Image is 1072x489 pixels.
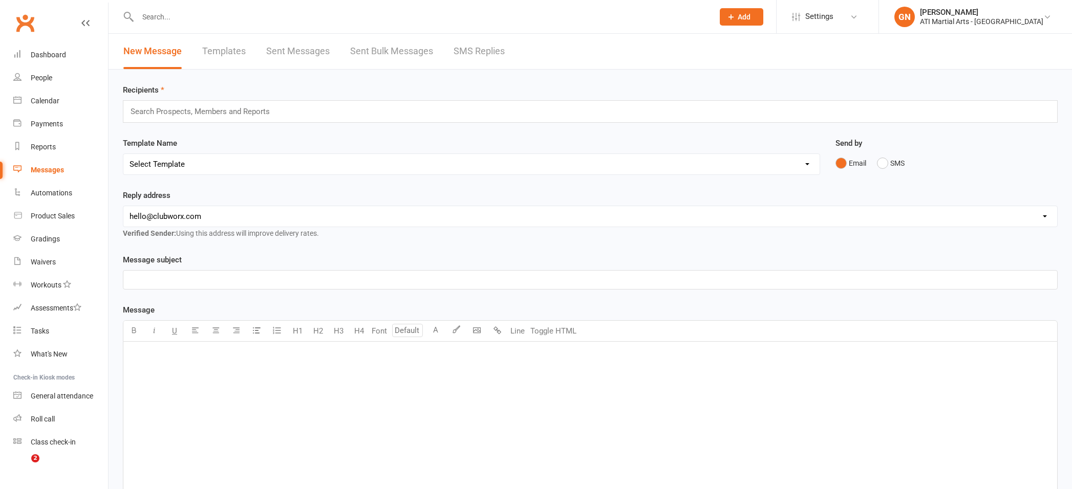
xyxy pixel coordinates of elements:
[350,34,433,69] a: Sent Bulk Messages
[835,137,862,149] label: Send by
[12,10,38,36] a: Clubworx
[123,34,182,69] a: New Message
[425,321,446,341] button: A
[130,105,280,118] input: Search Prospects, Members and Reports
[13,113,108,136] a: Payments
[894,7,915,27] div: GN
[31,97,59,105] div: Calendar
[31,350,68,358] div: What's New
[13,228,108,251] a: Gradings
[123,137,177,149] label: Template Name
[10,454,35,479] iframe: Intercom live chat
[123,304,155,316] label: Message
[13,251,108,274] a: Waivers
[369,321,390,341] button: Font
[135,10,706,24] input: Search...
[31,235,60,243] div: Gradings
[123,84,164,96] label: Recipients
[877,153,905,173] button: SMS
[31,454,39,462] span: 2
[287,321,308,341] button: H1
[308,321,328,341] button: H2
[123,229,176,237] strong: Verified Sender:
[31,212,75,220] div: Product Sales
[31,438,76,446] div: Class check-in
[31,281,61,289] div: Workouts
[720,8,763,26] button: Add
[805,5,833,28] span: Settings
[31,143,56,151] div: Reports
[13,385,108,408] a: General attendance kiosk mode
[13,136,108,159] a: Reports
[123,229,319,237] span: Using this address will improve delivery rates.
[349,321,369,341] button: H4
[31,327,49,335] div: Tasks
[835,153,866,173] button: Email
[13,297,108,320] a: Assessments
[31,166,64,174] div: Messages
[31,392,93,400] div: General attendance
[528,321,579,341] button: Toggle HTML
[31,258,56,266] div: Waivers
[13,90,108,113] a: Calendar
[507,321,528,341] button: Line
[266,34,330,69] a: Sent Messages
[172,326,177,336] span: U
[202,34,246,69] a: Templates
[920,8,1043,17] div: [PERSON_NAME]
[31,189,72,197] div: Automations
[13,159,108,182] a: Messages
[13,182,108,205] a: Automations
[13,320,108,343] a: Tasks
[13,66,108,90] a: People
[392,324,423,337] input: Default
[31,304,81,312] div: Assessments
[13,431,108,454] a: Class kiosk mode
[13,274,108,297] a: Workouts
[328,321,349,341] button: H3
[454,34,505,69] a: SMS Replies
[31,120,63,128] div: Payments
[920,17,1043,26] div: ATI Martial Arts - [GEOGRAPHIC_DATA]
[164,321,185,341] button: U
[123,189,170,202] label: Reply address
[123,254,182,266] label: Message subject
[13,408,108,431] a: Roll call
[31,74,52,82] div: People
[31,415,55,423] div: Roll call
[13,343,108,366] a: What's New
[13,205,108,228] a: Product Sales
[738,13,751,21] span: Add
[13,43,108,66] a: Dashboard
[31,51,66,59] div: Dashboard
